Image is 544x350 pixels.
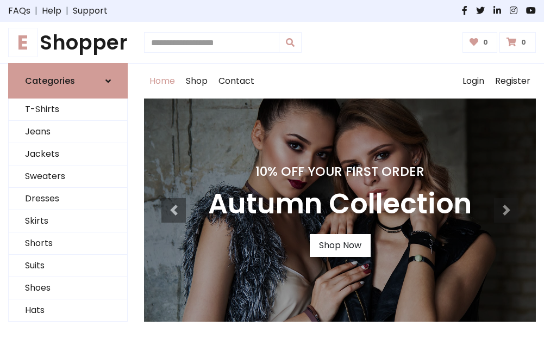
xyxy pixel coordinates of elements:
[144,64,180,99] a: Home
[213,64,260,99] a: Contact
[208,188,472,221] h3: Autumn Collection
[9,277,127,299] a: Shoes
[208,164,472,179] h4: 10% Off Your First Order
[8,28,37,57] span: E
[9,143,127,165] a: Jackets
[9,165,127,188] a: Sweaters
[457,64,490,99] a: Login
[499,32,536,53] a: 0
[9,188,127,210] a: Dresses
[73,4,108,17] a: Support
[61,4,73,17] span: |
[25,76,75,86] h6: Categories
[8,63,128,99] a: Categories
[9,299,127,322] a: Hats
[480,38,491,47] span: 0
[30,4,42,17] span: |
[490,64,536,99] a: Register
[180,64,213,99] a: Shop
[42,4,61,17] a: Help
[9,255,127,277] a: Suits
[9,210,127,232] a: Skirts
[8,4,30,17] a: FAQs
[462,32,498,53] a: 0
[9,232,127,255] a: Shorts
[310,234,371,257] a: Shop Now
[8,30,128,54] a: EShopper
[9,99,127,121] a: T-Shirts
[9,121,127,143] a: Jeans
[8,30,128,54] h1: Shopper
[518,38,529,47] span: 0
